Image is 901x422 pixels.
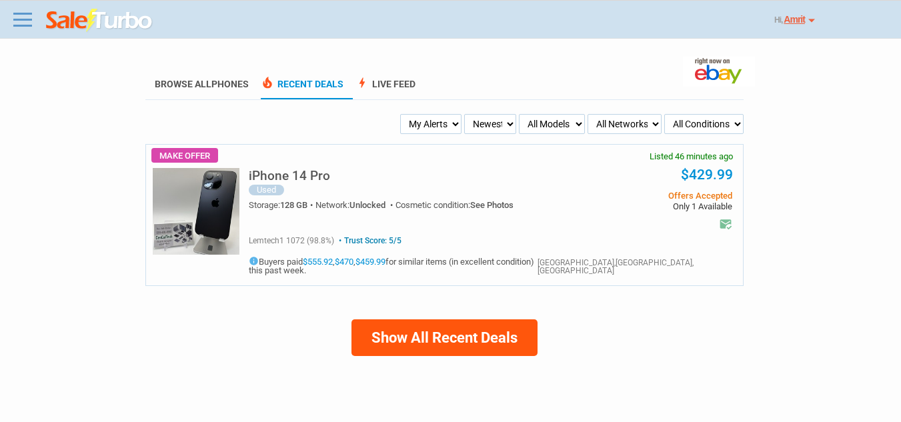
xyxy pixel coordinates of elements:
span: Phones [211,79,249,89]
span: Only 1 Available [545,202,732,211]
div: Used [249,185,284,195]
a: Browse AllPhones [155,79,249,89]
a: $429.99 [681,167,733,183]
a: $470 [335,257,353,267]
h5: Buyers paid , , for similar items (in excellent condition) this past week. [249,256,538,275]
button: Show All Recent Deals [351,319,538,356]
span: Make Offer [151,148,218,163]
a: iPhone 14 Pro [249,172,330,182]
i: mark_email_read [719,217,732,231]
div: Network: [315,201,395,209]
div: Storage: [249,201,315,209]
a: $555.92 [303,257,333,267]
a: boltLive Feed [355,79,415,99]
span: Listed 46 minutes ago [650,152,733,161]
span: Unlocked [349,200,385,210]
a: local_fire_departmentRecent Deals [261,79,343,99]
span: See Photos [470,200,514,210]
span: 128 GB [280,200,307,210]
span: Trust Score: 5/5 [336,236,401,245]
div: Cosmetic condition: [395,201,514,209]
span: lemtech1 1072 (98.8%) [249,236,334,245]
span: Offers Accepted [545,191,732,200]
span: bolt [355,76,369,89]
u: Amrit [784,14,805,25]
div: Hi, [774,8,825,38]
img: s-l225.jpg [153,168,239,255]
h5: iPhone 14 Pro [249,169,330,182]
div: [GEOGRAPHIC_DATA],[GEOGRAPHIC_DATA],[GEOGRAPHIC_DATA] [538,259,732,275]
i: info [249,256,259,266]
img: saleturbo.com - Online Deals and Discount Coupons [46,9,153,33]
span: local_fire_department [261,76,274,89]
a: $459.99 [355,257,385,267]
